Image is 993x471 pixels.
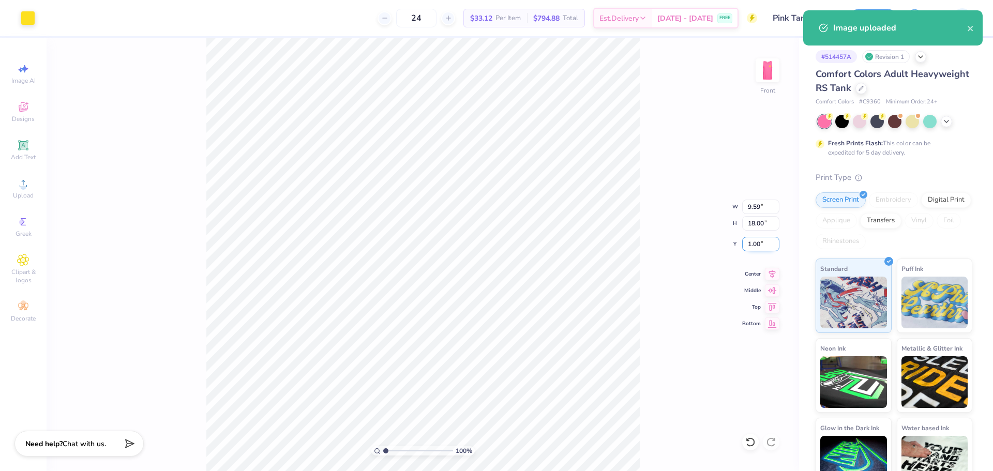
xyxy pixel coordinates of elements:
strong: Need help? [25,439,63,449]
span: [DATE] - [DATE] [657,13,713,24]
div: # 514457A [816,50,857,63]
span: Decorate [11,314,36,323]
span: Top [742,303,761,311]
span: Standard [820,263,848,274]
div: Front [760,86,775,95]
div: Revision 1 [862,50,910,63]
button: close [967,22,974,34]
span: Neon Ink [820,343,846,354]
input: Untitled Design [765,8,841,28]
span: Water based Ink [901,422,949,433]
span: Middle [742,287,761,294]
span: Image AI [11,77,36,85]
strong: Fresh Prints Flash: [828,139,883,147]
span: Center [742,270,761,278]
img: Standard [820,277,887,328]
div: Embroidery [869,192,918,208]
img: Neon Ink [820,356,887,408]
span: Total [563,13,578,24]
span: Glow in the Dark Ink [820,422,879,433]
span: Per Item [495,13,521,24]
span: Greek [16,230,32,238]
div: Image uploaded [833,22,967,34]
span: # C9360 [859,98,881,107]
div: Vinyl [905,213,934,229]
img: Puff Ink [901,277,968,328]
span: $794.88 [533,13,560,24]
div: Applique [816,213,857,229]
span: Metallic & Glitter Ink [901,343,962,354]
span: Comfort Colors Adult Heavyweight RS Tank [816,68,969,94]
span: 100 % [456,446,472,455]
span: Chat with us. [63,439,106,449]
div: Digital Print [921,192,971,208]
span: Clipart & logos [5,268,41,284]
div: This color can be expedited for 5 day delivery. [828,139,955,157]
span: Designs [12,115,35,123]
input: – – [396,9,437,27]
span: Comfort Colors [816,98,854,107]
span: $33.12 [470,13,492,24]
span: Add Text [11,153,36,161]
div: Screen Print [816,192,866,208]
span: Est. Delivery [599,13,639,24]
div: Transfers [860,213,901,229]
span: FREE [719,14,730,22]
img: Metallic & Glitter Ink [901,356,968,408]
span: Minimum Order: 24 + [886,98,938,107]
div: Rhinestones [816,234,866,249]
span: Puff Ink [901,263,923,274]
div: Print Type [816,172,972,184]
span: Upload [13,191,34,200]
img: Front [757,60,778,81]
div: Foil [937,213,961,229]
span: Bottom [742,320,761,327]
